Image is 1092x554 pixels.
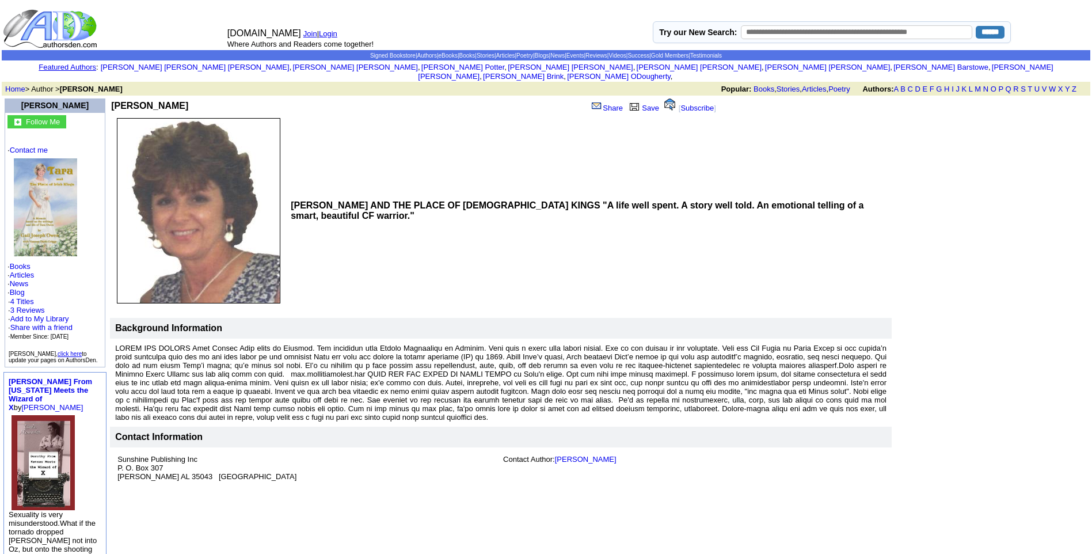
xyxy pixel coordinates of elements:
[115,323,222,333] b: Background Information
[893,63,988,71] a: [PERSON_NAME] Barstowe
[535,52,549,59] a: Blogs
[679,104,681,112] font: [
[628,101,641,111] img: library.gif
[291,200,863,221] b: [PERSON_NAME] AND THE PLACE OF [DEMOGRAPHIC_DATA] KINGS "A life well spent. A story well told. An...
[1005,85,1011,93] a: Q
[900,85,905,93] a: B
[3,9,100,49] img: logo_ad.gif
[26,116,60,126] a: Follow Me
[10,279,29,288] a: News
[550,52,565,59] a: News
[8,297,73,340] font: · ·
[944,85,949,93] a: H
[892,64,893,71] font: i
[627,52,649,59] a: Success
[664,98,675,111] img: alert.gif
[10,297,34,306] a: 4 Titles
[627,104,659,112] a: Save
[862,85,893,93] b: Authors:
[496,52,515,59] a: Articles
[1042,85,1047,93] a: V
[765,63,890,71] a: [PERSON_NAME] [PERSON_NAME]
[637,63,762,71] a: [PERSON_NAME] [PERSON_NAME]
[922,85,927,93] a: E
[507,64,508,71] font: i
[21,101,89,110] font: [PERSON_NAME]
[651,52,689,59] a: Gold Members
[659,28,737,37] label: Try our New Search:
[21,403,83,412] a: [PERSON_NAME]
[14,119,21,126] img: gc.jpg
[7,146,102,341] font: · · · · ·
[508,63,633,71] a: [PERSON_NAME] [PERSON_NAME]
[39,63,98,71] font: :
[317,29,341,38] font: |
[828,85,850,93] a: Poetry
[969,85,973,93] a: L
[101,63,290,71] a: [PERSON_NAME] [PERSON_NAME] [PERSON_NAME]
[370,52,416,59] a: Signed Bookstore
[26,117,60,126] font: Follow Me
[111,101,188,111] b: [PERSON_NAME]
[956,85,960,93] a: J
[477,52,494,59] a: Stories
[777,85,800,93] a: Stories
[1065,85,1070,93] a: Y
[5,85,123,93] font: > Author >
[585,52,607,59] a: Reviews
[690,52,722,59] a: Testimonials
[1049,85,1056,93] a: W
[952,85,954,93] a: I
[1013,85,1018,93] a: R
[592,101,602,111] img: share_page.gif
[115,432,203,442] font: Contact Information
[991,64,992,71] font: i
[516,52,533,59] a: Poetry
[227,40,374,48] font: Where Authors and Readers come together!
[680,104,714,112] a: Subscribe
[60,85,123,93] b: [PERSON_NAME]
[566,74,567,80] font: i
[10,314,69,323] a: Add to My Library
[894,85,899,93] a: A
[962,85,967,93] a: K
[421,63,505,71] a: [PERSON_NAME] Potter
[608,52,626,59] a: Videos
[802,85,827,93] a: Articles
[10,323,73,332] a: Share with a friend
[439,52,458,59] a: eBooks
[483,72,564,81] a: [PERSON_NAME] Brink
[983,85,988,93] a: N
[10,271,35,279] a: Articles
[930,85,934,93] a: F
[936,85,942,93] a: G
[714,104,716,112] font: ]
[10,333,69,340] font: Member Since: [DATE]
[672,74,674,80] font: i
[9,377,92,412] a: [PERSON_NAME] From [US_STATE] Meets the Wizard of X
[418,63,1053,81] a: [PERSON_NAME] [PERSON_NAME]
[58,351,82,357] a: click here
[117,455,296,481] font: Sunshine Publishing Inc P. O. Box 307 [PERSON_NAME] AL 35043 [GEOGRAPHIC_DATA]
[39,63,96,71] a: Featured Authors
[14,158,77,256] img: 24950.jpg
[9,377,92,412] font: by
[764,64,765,71] font: i
[1058,85,1063,93] a: X
[591,104,623,112] a: Share
[975,85,981,93] a: M
[635,64,636,71] font: i
[115,344,886,422] font: LOREM IPS DOLORS Amet Consec Adip elits do Eiusmod. Tem incididun utla Etdolo Magnaaliqu en Admin...
[10,146,48,154] a: Contact me
[1072,85,1076,93] a: Z
[10,262,31,271] a: Books
[754,85,774,93] a: Books
[991,85,996,93] a: O
[503,455,617,464] font: Contact Author:
[566,52,584,59] a: Events
[370,52,722,59] span: | | | | | | | | | | | | | |
[1034,85,1040,93] a: U
[293,63,418,71] a: [PERSON_NAME] [PERSON_NAME]
[1028,85,1032,93] a: T
[417,52,436,59] a: Authors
